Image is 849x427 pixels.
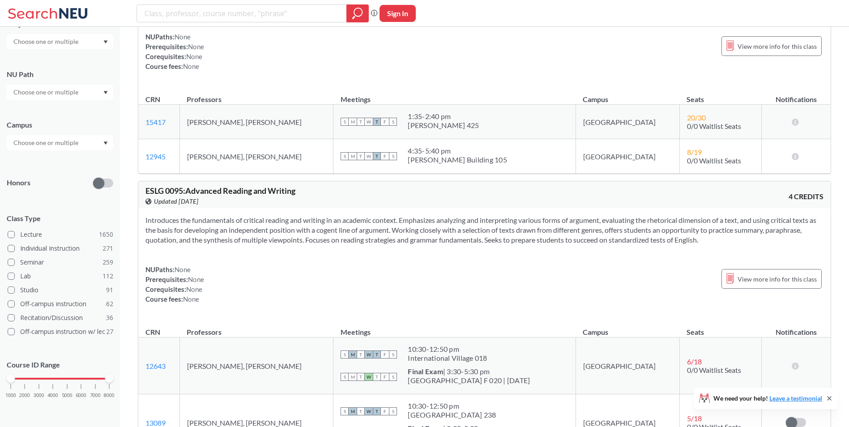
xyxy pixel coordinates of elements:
[8,298,113,310] label: Off-campus instruction
[687,366,741,374] span: 0/0 Waitlist Seats
[179,139,333,174] td: [PERSON_NAME], [PERSON_NAME]
[183,62,199,70] span: None
[7,85,113,100] div: Dropdown arrow
[381,407,389,415] span: F
[408,367,443,376] b: Final Exam
[389,407,397,415] span: S
[7,213,113,223] span: Class Type
[365,407,373,415] span: W
[408,410,496,419] div: [GEOGRAPHIC_DATA] 238
[373,373,381,381] span: T
[179,337,333,394] td: [PERSON_NAME], [PERSON_NAME]
[9,87,84,98] input: Choose one or multiple
[8,229,113,240] label: Lecture
[145,186,295,196] span: ESLG 0095 : Advanced Reading and Writing
[5,393,16,398] span: 1000
[687,156,741,165] span: 0/0 Waitlist Seats
[145,215,823,245] section: Introduces the fundamentals of critical reading and writing in an academic context. Emphasizes an...
[183,295,199,303] span: None
[175,265,191,273] span: None
[7,34,113,49] div: Dropdown arrow
[333,85,576,105] th: Meetings
[408,376,530,385] div: [GEOGRAPHIC_DATA] F 020 | [DATE]
[7,178,30,188] p: Honors
[408,121,479,130] div: [PERSON_NAME] 425
[576,139,679,174] td: [GEOGRAPHIC_DATA]
[357,407,365,415] span: T
[47,393,58,398] span: 4000
[576,318,679,337] th: Campus
[145,265,204,304] div: NUPaths: Prerequisites: Corequisites: Course fees:
[62,393,73,398] span: 5000
[341,350,349,359] span: S
[104,393,115,398] span: 8000
[145,418,166,427] a: 13089
[365,373,373,381] span: W
[381,350,389,359] span: F
[687,414,702,423] span: 5 / 18
[738,273,817,285] span: View more info for this class
[408,155,507,164] div: [PERSON_NAME] Building 105
[154,196,198,206] span: Updated [DATE]
[381,118,389,126] span: F
[7,69,113,79] div: NU Path
[389,350,397,359] span: S
[346,4,369,22] div: magnifying glass
[389,152,397,160] span: S
[408,345,487,354] div: 10:30 - 12:50 pm
[106,313,113,323] span: 36
[789,192,823,201] span: 4 CREDITS
[408,112,479,121] div: 1:35 - 2:40 pm
[8,256,113,268] label: Seminar
[145,362,166,370] a: 12643
[769,394,822,402] a: Leave a testimonial
[7,120,113,130] div: Campus
[186,52,202,60] span: None
[145,327,160,337] div: CRN
[357,152,365,160] span: T
[341,118,349,126] span: S
[365,118,373,126] span: W
[19,393,30,398] span: 2000
[679,318,761,337] th: Seats
[76,393,86,398] span: 6000
[144,6,340,21] input: Class, professor, course number, "phrase"
[179,105,333,139] td: [PERSON_NAME], [PERSON_NAME]
[687,357,702,366] span: 6 / 18
[103,91,108,94] svg: Dropdown arrow
[145,118,166,126] a: 15417
[357,373,365,381] span: T
[90,393,101,398] span: 7000
[576,85,679,105] th: Campus
[408,367,530,376] div: | 3:30-5:30 pm
[8,284,113,296] label: Studio
[373,407,381,415] span: T
[352,7,363,20] svg: magnifying glass
[103,40,108,44] svg: Dropdown arrow
[389,118,397,126] span: S
[8,270,113,282] label: Lab
[576,337,679,394] td: [GEOGRAPHIC_DATA]
[761,318,831,337] th: Notifications
[188,275,204,283] span: None
[145,152,166,161] a: 12945
[373,118,381,126] span: T
[349,373,357,381] span: M
[102,271,113,281] span: 112
[380,5,416,22] button: Sign In
[349,350,357,359] span: M
[381,373,389,381] span: F
[9,137,84,148] input: Choose one or multiple
[408,401,496,410] div: 10:30 - 12:50 pm
[341,152,349,160] span: S
[102,243,113,253] span: 271
[106,299,113,309] span: 62
[365,350,373,359] span: W
[102,257,113,267] span: 259
[373,152,381,160] span: T
[687,113,706,122] span: 20 / 30
[576,105,679,139] td: [GEOGRAPHIC_DATA]
[106,285,113,295] span: 91
[8,243,113,254] label: Individual Instruction
[186,285,202,293] span: None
